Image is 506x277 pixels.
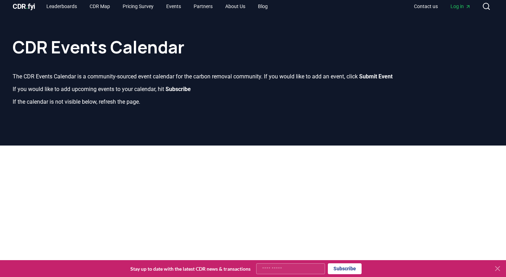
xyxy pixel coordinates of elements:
[13,72,493,81] p: The CDR Events Calendar is a community-sourced event calendar for the carbon removal community. I...
[359,73,393,80] b: Submit Event
[13,2,35,11] span: CDR fyi
[13,25,493,56] h1: CDR Events Calendar
[166,86,191,92] b: Subscribe
[13,98,493,106] p: If the calendar is not visible below, refresh the page.
[26,2,28,11] span: .
[450,3,471,10] span: Log in
[13,85,493,94] p: If you would like to add upcoming events to your calendar, hit
[13,1,35,11] a: CDR.fyi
